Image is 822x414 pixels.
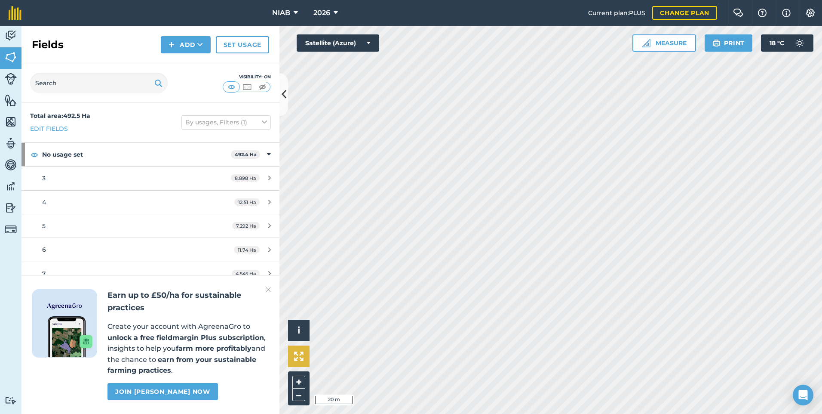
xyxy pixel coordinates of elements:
[231,174,260,182] span: 8.898 Ha
[705,34,753,52] button: Print
[42,270,46,278] span: 7
[107,334,264,342] strong: unlock a free fieldmargin Plus subscription
[5,180,17,193] img: svg+xml;base64,PD94bWwgdmVyc2lvbj0iMS4wIiBlbmNvZGluZz0idXRmLTgiPz4KPCEtLSBHZW5lcmF0b3I6IEFkb2JlIE...
[313,8,330,18] span: 2026
[21,167,279,190] a: 38.898 Ha
[21,191,279,214] a: 412.51 Ha
[226,83,237,91] img: svg+xml;base64,PHN2ZyB4bWxucz0iaHR0cDovL3d3dy53My5vcmcvMjAwMC9zdmciIHdpZHRoPSI1MCIgaGVpZ2h0PSI0MC...
[154,78,163,88] img: svg+xml;base64,PHN2ZyB4bWxucz0iaHR0cDovL3d3dy53My5vcmcvMjAwMC9zdmciIHdpZHRoPSIxOSIgaGVpZ2h0PSIyNC...
[761,34,813,52] button: 18 °C
[42,246,46,253] span: 6
[757,9,767,17] img: A question mark icon
[223,74,271,80] div: Visibility: On
[272,8,290,18] span: NIAB
[5,201,17,214] img: svg+xml;base64,PD94bWwgdmVyc2lvbj0iMS4wIiBlbmNvZGluZz0idXRmLTgiPz4KPCEtLSBHZW5lcmF0b3I6IEFkb2JlIE...
[793,385,813,405] div: Open Intercom Messenger
[232,270,260,277] span: 4.545 Ha
[107,355,256,375] strong: earn from your sustainable farming practices
[782,8,791,18] img: svg+xml;base64,PHN2ZyB4bWxucz0iaHR0cDovL3d3dy53My5vcmcvMjAwMC9zdmciIHdpZHRoPSIxNyIgaGVpZ2h0PSIxNy...
[733,9,743,17] img: Two speech bubbles overlapping with the left bubble in the forefront
[288,320,310,341] button: i
[21,143,279,166] div: No usage set492.4 Ha
[5,115,17,128] img: svg+xml;base64,PHN2ZyB4bWxucz0iaHR0cDovL3d3dy53My5vcmcvMjAwMC9zdmciIHdpZHRoPSI1NiIgaGVpZ2h0PSI2MC...
[31,149,38,160] img: svg+xml;base64,PHN2ZyB4bWxucz0iaHR0cDovL3d3dy53My5vcmcvMjAwMC9zdmciIHdpZHRoPSIxOCIgaGVpZ2h0PSIyNC...
[266,284,271,295] img: svg+xml;base64,PHN2ZyB4bWxucz0iaHR0cDovL3d3dy53My5vcmcvMjAwMC9zdmciIHdpZHRoPSIyMiIgaGVpZ2h0PSIzMC...
[257,83,268,91] img: svg+xml;base64,PHN2ZyB4bWxucz0iaHR0cDovL3d3dy53My5vcmcvMjAwMC9zdmciIHdpZHRoPSI1MCIgaGVpZ2h0PSI0MC...
[242,83,252,91] img: svg+xml;base64,PHN2ZyB4bWxucz0iaHR0cDovL3d3dy53My5vcmcvMjAwMC9zdmciIHdpZHRoPSI1MCIgaGVpZ2h0PSI0MC...
[21,238,279,261] a: 611.74 Ha
[216,36,269,53] a: Set usage
[235,151,257,158] strong: 492.4 Ha
[30,112,90,120] strong: Total area : 492.5 Ha
[5,94,17,107] img: svg+xml;base64,PHN2ZyB4bWxucz0iaHR0cDovL3d3dy53My5vcmcvMjAwMC9zdmciIHdpZHRoPSI1NiIgaGVpZ2h0PSI2MC...
[632,34,696,52] button: Measure
[169,40,175,50] img: svg+xml;base64,PHN2ZyB4bWxucz0iaHR0cDovL3d3dy53My5vcmcvMjAwMC9zdmciIHdpZHRoPSIxNCIgaGVpZ2h0PSIyNC...
[770,34,784,52] span: 18 ° C
[5,396,17,405] img: svg+xml;base64,PD94bWwgdmVyc2lvbj0iMS4wIiBlbmNvZGluZz0idXRmLTgiPz4KPCEtLSBHZW5lcmF0b3I6IEFkb2JlIE...
[30,73,168,93] input: Search
[42,198,46,206] span: 4
[292,376,305,389] button: +
[21,262,279,285] a: 74.545 Ha
[234,198,260,206] span: 12.51 Ha
[297,34,379,52] button: Satellite (Azure)
[176,344,252,352] strong: farm more profitably
[107,383,218,400] a: Join [PERSON_NAME] now
[292,389,305,401] button: –
[48,316,92,357] img: Screenshot of the Gro app
[234,246,260,253] span: 11.74 Ha
[791,34,808,52] img: svg+xml;base64,PD94bWwgdmVyc2lvbj0iMS4wIiBlbmNvZGluZz0idXRmLTgiPz4KPCEtLSBHZW5lcmF0b3I6IEFkb2JlIE...
[805,9,816,17] img: A cog icon
[294,352,304,361] img: Four arrows, one pointing top left, one top right, one bottom right and the last bottom left
[652,6,717,20] a: Change plan
[42,222,46,230] span: 5
[298,325,300,336] span: i
[5,73,17,85] img: svg+xml;base64,PD94bWwgdmVyc2lvbj0iMS4wIiBlbmNvZGluZz0idXRmLTgiPz4KPCEtLSBHZW5lcmF0b3I6IEFkb2JlIE...
[9,6,21,20] img: fieldmargin Logo
[5,51,17,64] img: svg+xml;base64,PHN2ZyB4bWxucz0iaHR0cDovL3d3dy53My5vcmcvMjAwMC9zdmciIHdpZHRoPSI1NiIgaGVpZ2h0PSI2MC...
[107,289,269,314] h2: Earn up to £50/ha for sustainable practices
[5,137,17,150] img: svg+xml;base64,PD94bWwgdmVyc2lvbj0iMS4wIiBlbmNvZGluZz0idXRmLTgiPz4KPCEtLSBHZW5lcmF0b3I6IEFkb2JlIE...
[5,158,17,171] img: svg+xml;base64,PD94bWwgdmVyc2lvbj0iMS4wIiBlbmNvZGluZz0idXRmLTgiPz4KPCEtLSBHZW5lcmF0b3I6IEFkb2JlIE...
[21,214,279,238] a: 57.292 Ha
[32,38,64,52] h2: Fields
[232,222,260,229] span: 7.292 Ha
[30,124,68,133] a: Edit fields
[42,143,231,166] strong: No usage set
[588,8,645,18] span: Current plan : PLUS
[642,39,650,47] img: Ruler icon
[5,223,17,235] img: svg+xml;base64,PD94bWwgdmVyc2lvbj0iMS4wIiBlbmNvZGluZz0idXRmLTgiPz4KPCEtLSBHZW5lcmF0b3I6IEFkb2JlIE...
[712,38,721,48] img: svg+xml;base64,PHN2ZyB4bWxucz0iaHR0cDovL3d3dy53My5vcmcvMjAwMC9zdmciIHdpZHRoPSIxOSIgaGVpZ2h0PSIyNC...
[42,174,46,182] span: 3
[107,321,269,376] p: Create your account with AgreenaGro to , insights to help you and the chance to .
[161,36,211,53] button: Add
[181,115,271,129] button: By usages, Filters (1)
[5,29,17,42] img: svg+xml;base64,PD94bWwgdmVyc2lvbj0iMS4wIiBlbmNvZGluZz0idXRmLTgiPz4KPCEtLSBHZW5lcmF0b3I6IEFkb2JlIE...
